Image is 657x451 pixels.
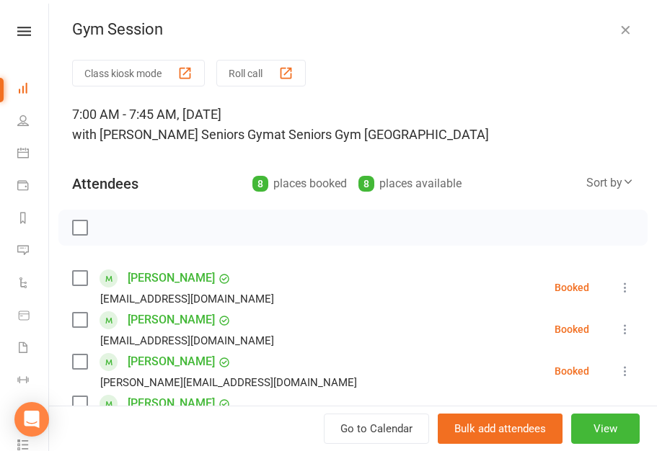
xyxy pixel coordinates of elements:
[216,60,306,86] button: Roll call
[17,300,50,333] a: Product Sales
[252,176,268,192] div: 8
[17,171,50,203] a: Payments
[555,324,589,334] div: Booked
[72,174,138,194] div: Attendees
[17,203,50,236] a: Reports
[555,282,589,293] div: Booked
[14,402,49,437] div: Open Intercom Messenger
[252,174,347,194] div: places booked
[128,308,215,331] a: [PERSON_NAME]
[100,331,274,350] div: [EMAIL_ADDRESS][DOMAIN_NAME]
[274,127,489,142] span: at Seniors Gym [GEOGRAPHIC_DATA]
[128,392,215,415] a: [PERSON_NAME]
[17,398,50,430] a: Assessments
[100,373,357,392] div: [PERSON_NAME][EMAIL_ADDRESS][DOMAIN_NAME]
[571,414,640,444] button: View
[438,414,563,444] button: Bulk add attendees
[17,138,50,171] a: Calendar
[100,290,274,308] div: [EMAIL_ADDRESS][DOMAIN_NAME]
[555,366,589,376] div: Booked
[128,267,215,290] a: [PERSON_NAME]
[358,176,374,192] div: 8
[17,73,50,106] a: Dashboard
[72,104,634,145] div: 7:00 AM - 7:45 AM, [DATE]
[49,20,657,39] div: Gym Session
[358,174,462,194] div: places available
[128,350,215,373] a: [PERSON_NAME]
[17,106,50,138] a: People
[586,174,634,192] div: Sort by
[324,414,429,444] a: Go to Calendar
[72,60,205,86] button: Class kiosk mode
[72,127,274,142] span: with [PERSON_NAME] Seniors Gym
